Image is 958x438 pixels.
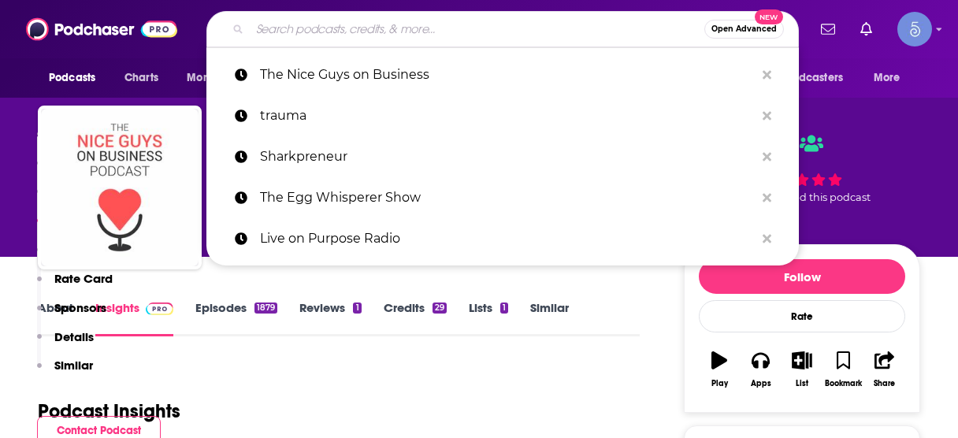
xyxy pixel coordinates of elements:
button: Sponsors [37,300,106,329]
div: 29 [433,303,447,314]
a: Live on Purpose Radio [206,218,799,259]
span: Podcasts [49,67,95,89]
button: Follow [699,259,905,294]
a: Reviews1 [299,300,361,336]
p: trauma [260,95,755,136]
p: The Nice Guys on Business [260,54,755,95]
a: The Nice Guys on Business [206,54,799,95]
p: Live on Purpose Radio [260,218,755,259]
a: Lists1 [469,300,508,336]
img: The Nice Guys on Business [41,109,199,266]
p: The Egg Whisperer Show [260,177,755,218]
div: Apps [751,379,771,388]
p: Similar [54,358,93,373]
div: 1 [353,303,361,314]
button: Apps [740,341,781,398]
span: New [755,9,783,24]
button: List [782,341,822,398]
button: open menu [863,63,920,93]
a: Charts [114,63,168,93]
button: Details [37,329,94,358]
button: Similar [37,358,93,387]
button: Play [699,341,740,398]
a: trauma [206,95,799,136]
a: The Egg Whisperer Show [206,177,799,218]
span: Open Advanced [711,25,777,33]
span: Logged in as Spiral5-G1 [897,12,932,46]
button: open menu [38,63,116,93]
button: Open AdvancedNew [704,20,784,39]
span: rated this podcast [779,191,871,203]
button: open menu [176,63,263,93]
div: Play [711,379,728,388]
p: Sharkpreneur [260,136,755,177]
a: Credits29 [384,300,447,336]
div: 1 [500,303,508,314]
img: User Profile [897,12,932,46]
a: Episodes1879 [195,300,277,336]
div: Search podcasts, credits, & more... [206,11,799,47]
a: Similar [530,300,569,336]
div: Rate [699,300,905,332]
span: More [874,67,900,89]
button: Bookmark [822,341,863,398]
a: Sharkpreneur [206,136,799,177]
span: Monitoring [187,67,243,89]
span: Charts [124,67,158,89]
a: Show notifications dropdown [815,16,841,43]
button: open menu [757,63,866,93]
div: List [796,379,808,388]
a: Show notifications dropdown [854,16,878,43]
button: Share [864,341,905,398]
img: Podchaser - Follow, Share and Rate Podcasts [26,14,177,44]
button: Show profile menu [897,12,932,46]
div: Share [874,379,895,388]
p: Details [54,329,94,344]
div: 1879 [254,303,277,314]
p: Sponsors [54,300,106,315]
input: Search podcasts, credits, & more... [250,17,704,42]
div: 1 personrated this podcast [684,120,920,217]
div: Bookmark [825,379,862,388]
span: For Podcasters [767,67,843,89]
